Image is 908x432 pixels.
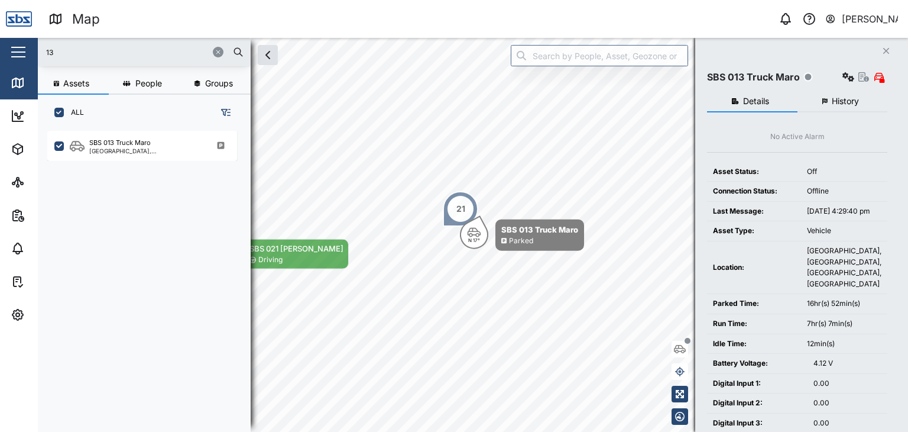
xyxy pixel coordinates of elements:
[468,238,480,243] div: N 17°
[807,318,881,330] div: 7hr(s) 7min(s)
[713,338,795,350] div: Idle Time:
[501,224,578,236] div: SBS 013 Truck Maro
[443,191,478,227] div: Map marker
[713,318,795,330] div: Run Time:
[813,418,881,429] div: 0.00
[38,38,908,432] canvas: Map
[807,246,881,289] div: [GEOGRAPHIC_DATA], [GEOGRAPHIC_DATA], [GEOGRAPHIC_DATA], [GEOGRAPHIC_DATA]
[47,127,250,423] div: grid
[713,378,802,389] div: Digital Input 1:
[813,398,881,409] div: 0.00
[713,206,795,217] div: Last Message:
[807,298,881,310] div: 16hr(s) 52min(s)
[511,45,688,66] input: Search by People, Asset, Geozone or Place
[807,206,881,217] div: [DATE] 4:29:40 pm
[770,131,825,143] div: No Active Alarm
[89,148,202,154] div: [GEOGRAPHIC_DATA], [GEOGRAPHIC_DATA]
[45,43,244,61] input: Search assets or drivers
[713,398,802,409] div: Digital Input 2:
[713,418,802,429] div: Digital Input 3:
[209,239,349,269] div: Map marker
[807,186,881,197] div: Offline
[460,220,584,251] div: Map marker
[807,225,881,237] div: Vehicle
[31,176,59,189] div: Sites
[713,298,795,310] div: Parked Time:
[31,242,67,255] div: Alarms
[205,79,233,88] span: Groups
[825,11,899,27] button: [PERSON_NAME]
[713,186,795,197] div: Connection Status:
[707,70,800,85] div: SBS 013 Truck Maro
[509,236,533,247] div: Parked
[842,12,899,27] div: [PERSON_NAME]
[713,166,795,178] div: Asset Status:
[813,358,881,369] div: 4.12 V
[807,166,881,178] div: Off
[456,202,465,215] div: 21
[31,308,73,321] div: Settings
[63,79,89,88] span: Assets
[743,97,769,105] span: Details
[258,254,283,266] div: Driving
[31,209,71,222] div: Reports
[31,76,57,89] div: Map
[807,338,881,350] div: 12min(s)
[249,243,343,254] div: SBS 021 [PERSON_NAME]
[72,9,100,30] div: Map
[6,6,32,32] img: Main Logo
[713,358,802,369] div: Battery Voltage:
[64,108,84,117] label: ALL
[31,275,63,288] div: Tasks
[31,109,84,122] div: Dashboard
[713,262,795,273] div: Location:
[713,225,795,237] div: Asset Type:
[31,143,67,156] div: Assets
[813,378,881,389] div: 0.00
[832,97,859,105] span: History
[135,79,162,88] span: People
[89,138,151,148] div: SBS 013 Truck Maro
